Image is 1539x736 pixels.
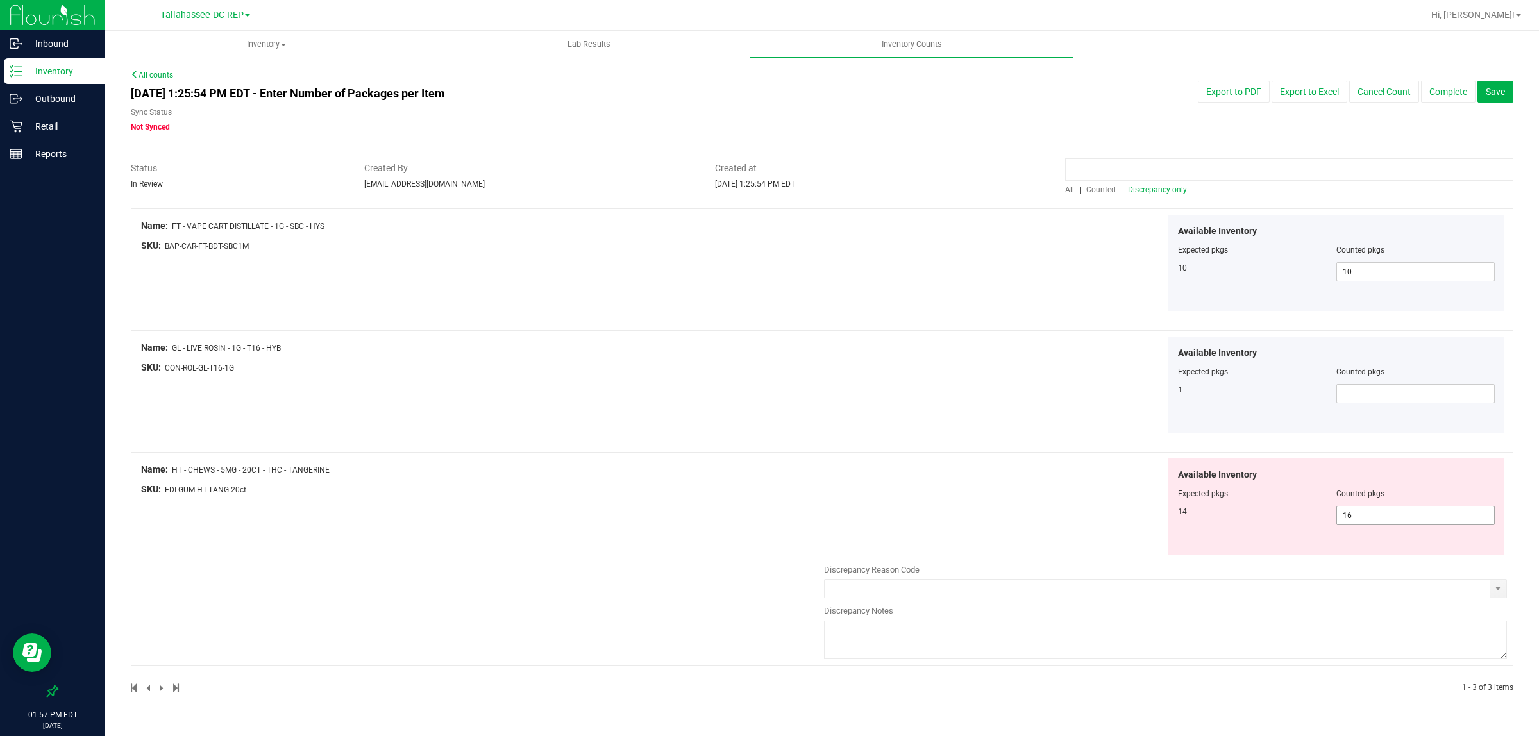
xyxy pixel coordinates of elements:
[141,221,168,231] span: Name:
[1178,385,1182,394] span: 1
[146,683,152,692] span: Previous
[141,362,161,372] span: SKU:
[1431,10,1515,20] span: Hi, [PERSON_NAME]!
[131,87,929,100] h4: [DATE] 1:25:54 PM EDT - Enter Number of Packages per Item
[1421,81,1476,103] button: Complete
[131,180,163,188] span: In Review
[160,10,244,21] span: Tallahassee DC REP
[1178,367,1228,376] span: Expected pkgs
[1083,185,1121,194] a: Counted
[22,63,99,79] p: Inventory
[131,162,345,175] span: Status
[10,65,22,78] inline-svg: Inventory
[131,122,170,131] span: Not Synced
[172,222,324,231] span: FT - VAPE CART DISTILLATE - 1G - SBC - HYS
[10,147,22,160] inline-svg: Reports
[6,721,99,730] p: [DATE]
[6,709,99,721] p: 01:57 PM EDT
[131,683,139,692] span: Move to first page
[1349,81,1419,103] button: Cancel Count
[1178,246,1228,255] span: Expected pkgs
[141,342,168,353] span: Name:
[160,683,165,692] span: Next
[824,605,1507,617] div: Discrepancy Notes
[1065,185,1074,194] span: All
[13,633,51,672] iframe: Resource center
[1086,185,1116,194] span: Counted
[22,36,99,51] p: Inbound
[364,180,485,188] span: [EMAIL_ADDRESS][DOMAIN_NAME]
[105,31,428,58] a: Inventory
[1336,367,1384,376] span: Counted pkgs
[10,92,22,105] inline-svg: Outbound
[1490,580,1506,598] span: select
[1178,263,1187,272] span: 10
[172,465,330,474] span: HT - CHEWS - 5MG - 20CT - THC - TANGERINE
[550,38,628,50] span: Lab Results
[22,119,99,134] p: Retail
[10,37,22,50] inline-svg: Inbound
[1336,489,1384,498] span: Counted pkgs
[1462,683,1513,692] span: 1 - 3 of 3 items
[141,240,161,251] span: SKU:
[173,683,179,692] span: Move to last page
[1125,185,1187,194] a: Discrepancy only
[1121,185,1123,194] span: |
[1065,185,1079,194] a: All
[141,484,161,494] span: SKU:
[165,364,234,372] span: CON-ROL-GL-T16-1G
[1178,507,1187,516] span: 14
[1198,81,1270,103] button: Export to PDF
[864,38,959,50] span: Inventory Counts
[131,71,173,79] a: All counts
[1477,81,1513,103] button: Save
[1079,185,1081,194] span: |
[428,31,750,58] a: Lab Results
[1337,263,1494,281] input: 10
[165,485,246,494] span: EDI-GUM-HT-TANG.20ct
[1178,224,1257,238] span: Available Inventory
[824,565,920,574] span: Discrepancy Reason Code
[141,464,168,474] span: Name:
[1178,346,1257,360] span: Available Inventory
[106,38,427,50] span: Inventory
[46,685,59,698] label: Pin the sidebar to full width on large screens
[165,242,249,251] span: BAP-CAR-FT-BDT-SBC1M
[172,344,281,353] span: GL - LIVE ROSIN - 1G - T16 - HYB
[1178,468,1257,481] span: Available Inventory
[22,146,99,162] p: Reports
[1272,81,1347,103] button: Export to Excel
[10,120,22,133] inline-svg: Retail
[1178,489,1228,498] span: Expected pkgs
[1486,87,1505,97] span: Save
[1336,246,1384,255] span: Counted pkgs
[715,180,795,188] span: [DATE] 1:25:54 PM EDT
[1065,158,1513,181] input: Type item name
[715,162,1047,175] span: Created at
[1128,185,1187,194] span: Discrepancy only
[364,162,696,175] span: Created By
[1337,506,1494,524] input: 16
[750,31,1073,58] a: Inventory Counts
[131,106,172,118] label: Sync Status
[22,91,99,106] p: Outbound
